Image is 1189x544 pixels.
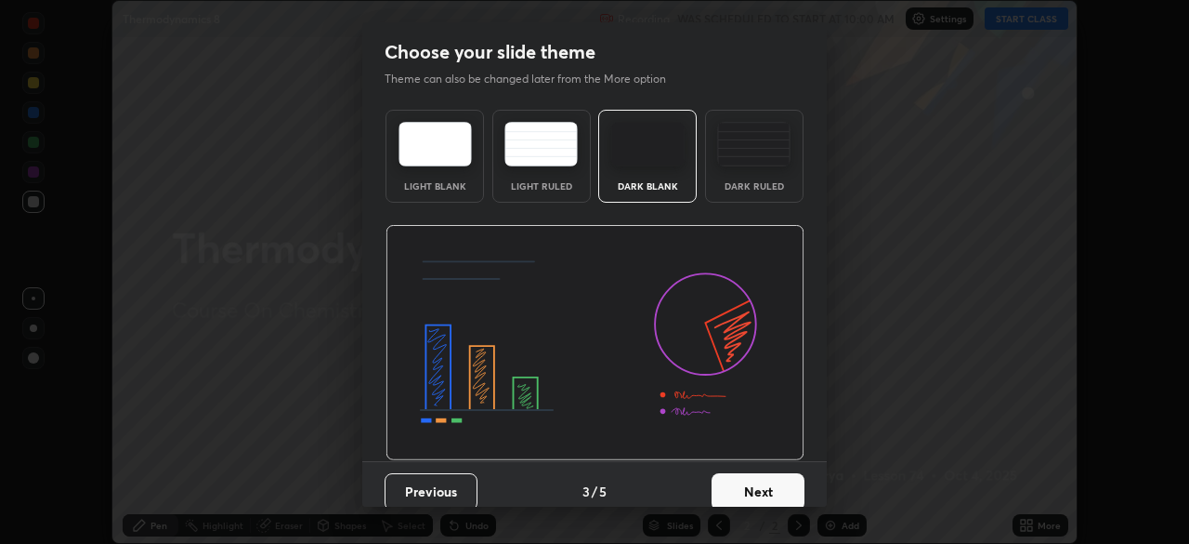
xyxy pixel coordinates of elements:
h4: / [592,482,597,501]
img: darkThemeBanner.d06ce4a2.svg [385,225,804,461]
div: Dark Blank [610,181,685,191]
img: lightRuledTheme.5fabf969.svg [504,122,578,166]
h4: 3 [582,482,590,501]
div: Light Ruled [504,181,579,191]
button: Previous [385,473,477,511]
img: darkRuledTheme.de295e13.svg [717,122,790,166]
h4: 5 [599,482,607,501]
h2: Choose your slide theme [385,40,595,64]
img: lightTheme.e5ed3b09.svg [399,122,472,166]
div: Dark Ruled [717,181,791,191]
div: Light Blank [398,181,472,191]
button: Next [712,473,804,511]
img: darkTheme.f0cc69e5.svg [611,122,685,166]
p: Theme can also be changed later from the More option [385,71,686,87]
